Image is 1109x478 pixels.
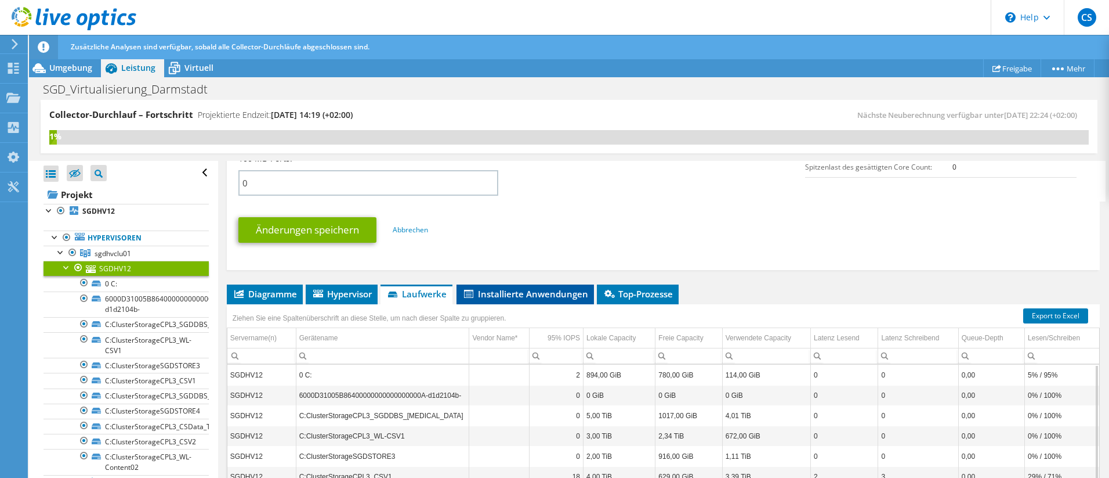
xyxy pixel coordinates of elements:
td: 95% IOPS Column [529,328,583,348]
td: Column Vendor Name*, Value [469,405,529,426]
a: Mehr [1041,59,1094,77]
a: 0 C: [44,276,209,291]
div: Servername(n) [230,331,277,345]
span: CS [1078,8,1096,27]
td: Column Queue-Depth, Filter cell [958,348,1024,364]
td: Column Servername(n), Value SGDHV12 [227,426,296,446]
a: C:ClusterStorageCPL3_CSV2 [44,434,209,449]
td: Column Verwendete Capacity, Filter cell [722,348,810,364]
td: Column Lesen/Schreiben, Value 0% / 100% [1025,405,1099,426]
td: Column Latenz Schreibend, Value 0 [878,446,958,466]
a: Export to Excel [1023,308,1088,324]
td: Column Latenz Schreibend, Value 0 [878,385,958,405]
td: Column Latenz Lesend, Value 0 [811,385,878,405]
td: Column Freie Capacity, Value 780,00 GiB [655,365,722,385]
div: 1% [49,130,57,143]
td: Column Latenz Lesend, Filter cell [811,348,878,364]
a: sgdhvclu01 [44,246,209,261]
td: Column Freie Capacity, Value 0 GiB [655,385,722,405]
td: Column Servername(n), Value SGDHV12 [227,385,296,405]
td: Latenz Lesend Column [811,328,878,348]
span: [DATE] 22:24 (+02:00) [1004,110,1077,120]
td: Column Vendor Name*, Value [469,446,529,466]
a: SGDHV12 [44,204,209,219]
td: Column Freie Capacity, Value 916,00 GiB [655,446,722,466]
td: Column 95% IOPS, Filter cell [529,348,583,364]
td: Column Freie Capacity, Filter cell [655,348,722,364]
td: Lokale Capacity Column [584,328,655,348]
span: Hypervisor [311,288,372,300]
span: Laufwerke [386,288,447,300]
td: Column Lokale Capacity, Value 2,00 TiB [584,446,655,466]
span: Top-Prozesse [603,288,673,300]
td: Column Verwendete Capacity, Value 1,11 TiB [722,446,810,466]
td: Column 95% IOPS, Value 0 [529,405,583,426]
a: C:ClusterStorageCPL3_WL-Content02 [44,449,209,475]
div: Verwendete Capacity [726,331,791,345]
span: sgdhvclu01 [95,249,131,258]
td: Column Queue-Depth, Value 0,00 [958,385,1024,405]
td: Column Gerätename, Filter cell [296,348,469,364]
td: Column Verwendete Capacity, Value 114,00 GiB [722,365,810,385]
a: C:ClusterStorageSGDSTORE4 [44,404,209,419]
td: Column Gerätename, Value C:ClusterStorageSGDSTORE3 [296,446,469,466]
td: Column Lokale Capacity, Value 0 GiB [584,385,655,405]
div: Queue-Depth [962,331,1003,345]
a: Freigabe [983,59,1041,77]
a: Projekt [44,185,209,204]
div: Vendor Name* [472,331,525,345]
a: C:ClusterStorageCPL3_WL-CSV1 [44,332,209,358]
div: Freie Capacity [658,331,703,345]
span: Virtuell [184,62,213,73]
td: Column Gerätename, Value 6000D31005B86400000000000000000A-d1d2104b- [296,385,469,405]
span: Diagramme [233,288,297,300]
td: Column Servername(n), Value SGDHV12 [227,365,296,385]
b: SGDHV12 [82,206,115,216]
a: C:ClusterStorageCPL3_CSV1 [44,373,209,388]
div: Gerätename [299,331,338,345]
td: Column Queue-Depth, Value 0,00 [958,365,1024,385]
td: Column Queue-Depth, Value 0,00 [958,405,1024,426]
span: Leistung [121,62,155,73]
span: Installierte Anwendungen [462,288,588,300]
td: Column Gerätename, Value C:ClusterStorageCPL3_WL-CSV1 [296,426,469,446]
b: 0 [952,162,956,172]
td: Column Queue-Depth, Value 0,00 [958,426,1024,446]
td: Verwendete Capacity Column [722,328,810,348]
td: Column Latenz Schreibend, Value 0 [878,365,958,385]
td: Column Lesen/Schreiben, Value 0% / 100% [1025,385,1099,405]
td: Column Vendor Name*, Value [469,426,529,446]
td: Spitzenlast des gesättigten Core Count: [805,157,953,177]
td: Column Verwendete Capacity, Value 4,01 TiB [722,405,810,426]
td: Column Freie Capacity, Value 2,34 TiB [655,426,722,446]
td: Column Lokale Capacity, Filter cell [584,348,655,364]
td: Column Lokale Capacity, Value 3,00 TiB [584,426,655,446]
div: Latenz Schreibend [881,331,939,345]
td: Queue-Depth Column [958,328,1024,348]
a: C:ClusterStorageCPL3_SGDDBS_[MEDICAL_DATA] [44,317,209,332]
div: Lesen/Schreiben [1028,331,1080,345]
td: Servername(n) Column [227,328,296,348]
td: Column Lokale Capacity, Value 5,00 TiB [584,405,655,426]
div: 95% IOPS [548,331,580,345]
a: C:ClusterStorageSGDSTORE3 [44,358,209,373]
td: Column Gerätename, Value C:ClusterStorageCPL3_SGDDBS_T3 [296,405,469,426]
td: Column Latenz Schreibend, Filter cell [878,348,958,364]
td: Column Lesen/Schreiben, Value 0% / 100% [1025,426,1099,446]
td: Column Lesen/Schreiben, Value 5% / 95% [1025,365,1099,385]
td: Column Queue-Depth, Value 0,00 [958,446,1024,466]
svg: \n [1005,12,1016,23]
td: Column Latenz Lesend, Value 0 [811,365,878,385]
td: Column Servername(n), Filter cell [227,348,296,364]
td: Latenz Schreibend Column [878,328,958,348]
td: Column Latenz Lesend, Value 0 [811,426,878,446]
td: Column 95% IOPS, Value 0 [529,426,583,446]
div: Lokale Capacity [586,331,636,345]
h1: SGD_Virtualisierung_Darmstadt [38,83,226,96]
td: Vendor Name* Column [469,328,529,348]
td: Column Servername(n), Value SGDHV12 [227,446,296,466]
span: Nächste Neuberechnung verfügbar unter [857,110,1083,120]
td: Lesen/Schreiben Column [1025,328,1099,348]
td: Column Verwendete Capacity, Value 672,00 GiB [722,426,810,446]
td: Column Latenz Lesend, Value 0 [811,446,878,466]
